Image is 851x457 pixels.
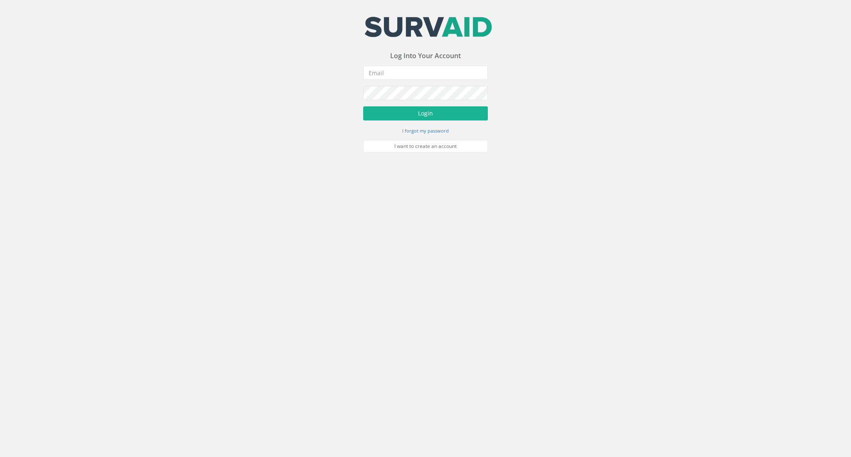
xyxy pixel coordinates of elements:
a: I want to create an account [363,140,488,152]
button: Login [363,106,488,120]
a: I forgot my password [402,127,449,134]
small: I forgot my password [402,128,449,134]
input: Email [363,66,488,80]
h3: Log Into Your Account [363,52,488,60]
